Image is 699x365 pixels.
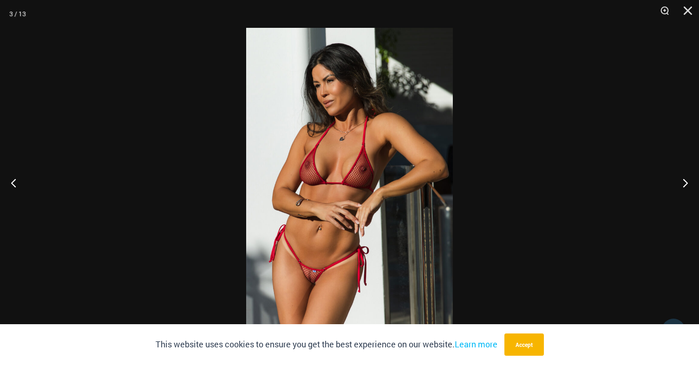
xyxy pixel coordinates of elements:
p: This website uses cookies to ensure you get the best experience on our website. [156,338,497,352]
div: 3 / 13 [9,7,26,21]
img: Summer Storm Red 312 Tri Top 456 Micro 02 [246,28,453,337]
button: Accept [504,333,544,356]
a: Learn more [455,339,497,350]
button: Next [664,160,699,206]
